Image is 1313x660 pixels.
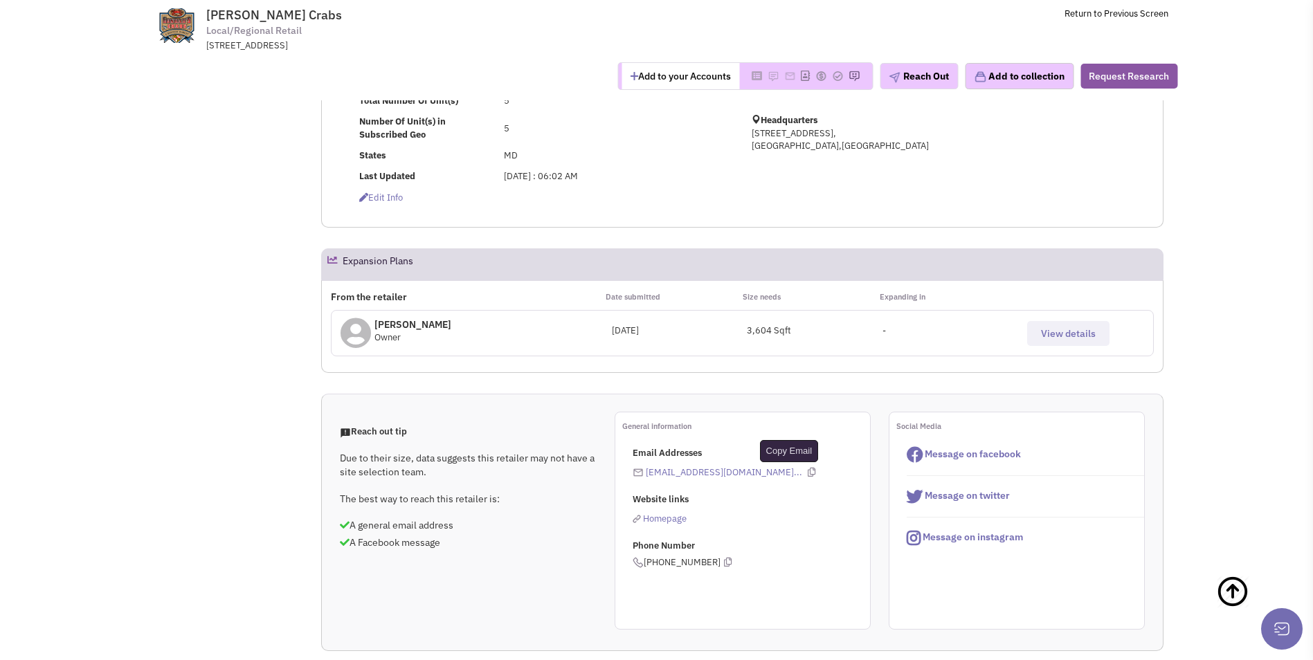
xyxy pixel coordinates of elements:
img: Please add to your accounts [768,71,779,82]
td: MD [500,145,733,166]
span: Message on facebook [925,448,1021,460]
h2: Expansion Plans [343,249,413,279]
p: A Facebook message [340,535,596,549]
p: Social Media [896,419,1144,433]
td: 5 [500,112,733,146]
td: 5 [500,91,733,111]
img: Please add to your accounts [815,71,826,82]
span: Message on twitter [925,489,1010,502]
p: Website links [633,493,870,506]
div: [STREET_ADDRESS] [206,39,568,53]
a: Message on twitter [907,489,1010,502]
span: [PERSON_NAME] Crabs [206,7,342,23]
p: The best way to reach this retailer is: [340,492,596,506]
span: Owner [374,331,401,343]
b: States [359,149,386,161]
img: icon-email-active-16.png [633,467,644,478]
a: Message on facebook [907,448,1021,460]
span: Reach out tip [340,425,407,437]
b: Total Number Of Unit(s) [359,95,458,107]
img: Please add to your accounts [832,71,843,82]
div: 3,604 Sqft [747,324,882,338]
a: Message on instagram [907,531,1023,543]
p: Date submitted [606,290,743,304]
img: Please add to your accounts [784,71,795,82]
span: View details [1041,327,1096,340]
b: Last Updated [359,170,415,182]
div: - [882,324,1018,338]
a: Homepage [633,513,687,524]
a: [EMAIL_ADDRESS][DOMAIN_NAME]... [646,466,802,478]
img: icon-collection-lavender.png [974,71,986,83]
p: General information [622,419,870,433]
a: Return to Previous Screen [1065,8,1168,19]
p: [STREET_ADDRESS], [GEOGRAPHIC_DATA],[GEOGRAPHIC_DATA] [752,127,1084,153]
p: Email Addresses [633,447,870,460]
a: Back To Top [1216,561,1285,651]
button: View details [1027,321,1110,346]
div: [DATE] [612,324,748,338]
img: Please add to your accounts [849,71,860,82]
span: [PHONE_NUMBER] [633,556,732,568]
button: Reach Out [880,63,958,89]
img: plane.png [889,72,900,83]
button: Request Research [1080,64,1177,89]
button: Add to collection [965,63,1074,89]
p: From the retailer [331,290,605,304]
img: icon-phone.png [633,557,644,568]
b: Number Of Unit(s) in Subscribed Geo [359,116,446,140]
p: Size needs [743,290,880,304]
td: [DATE] : 06:02 AM [500,167,733,187]
p: Expanding in [880,290,1017,304]
p: Due to their size, data suggests this retailer may not have a site selection team. [340,451,596,479]
div: Copy Email [760,440,818,462]
b: Headquarters [761,114,818,126]
p: [PERSON_NAME] [374,318,451,331]
img: reachlinkicon.png [633,515,641,523]
button: Add to your Accounts [622,63,739,89]
span: Edit info [359,192,403,203]
span: Local/Regional Retail [206,24,302,38]
span: Message on instagram [923,531,1023,543]
p: A general email address [340,518,596,532]
span: Homepage [643,513,687,524]
p: Phone Number [633,540,870,553]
